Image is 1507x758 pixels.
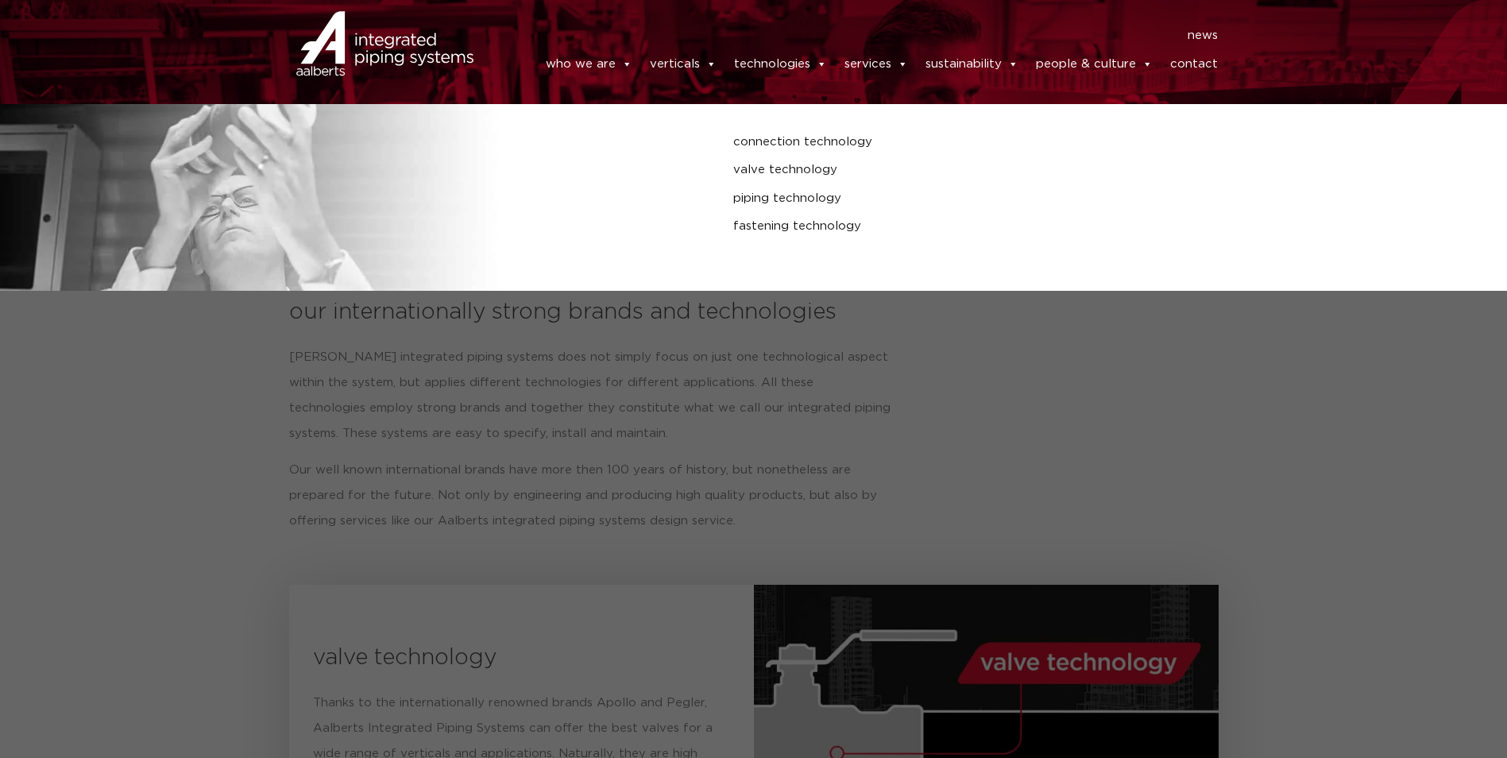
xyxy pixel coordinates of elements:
a: sustainability [925,48,1018,80]
a: verticals [650,48,717,80]
a: connection technology [733,132,1299,153]
h3: our internationally strong brands and technologies [289,296,1219,329]
a: services [844,48,908,80]
a: news [1188,23,1218,48]
p: Our well known international brands have more then 100 years of history, but nonetheless are prep... [289,458,894,534]
h3: valve technology [313,641,730,675]
a: technologies [734,48,827,80]
p: [PERSON_NAME] integrated piping systems does not simply focus on just one technological aspect wi... [289,345,894,447]
a: fastening technology [733,216,1299,237]
nav: Menu [497,23,1219,48]
a: contact [1170,48,1218,80]
a: valve technology [733,160,1299,180]
a: who we are [546,48,632,80]
a: piping technology [733,188,1299,209]
a: people & culture [1036,48,1153,80]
